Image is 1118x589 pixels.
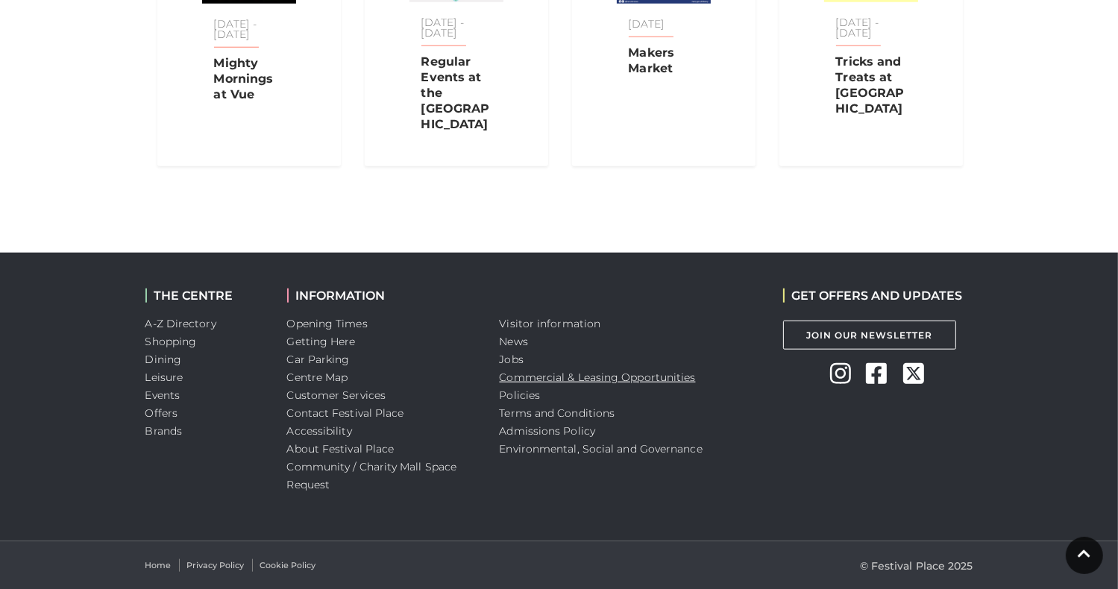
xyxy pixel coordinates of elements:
a: Customer Services [287,388,386,402]
a: Community / Charity Mall Space Request [287,460,457,491]
a: Shopping [145,335,197,348]
a: Commercial & Leasing Opportunities [500,371,696,384]
a: Car Parking [287,353,350,366]
h2: INFORMATION [287,289,477,303]
p: [DATE] [617,19,711,29]
a: Jobs [500,353,524,366]
p: [DATE] - [DATE] [202,19,296,40]
a: Accessibility [287,424,352,438]
a: Brands [145,424,183,438]
p: [DATE] - [DATE] [409,17,503,38]
a: Admissions Policy [500,424,596,438]
a: Environmental, Social and Governance [500,442,703,456]
a: Opening Times [287,317,368,330]
a: Visitor information [500,317,601,330]
p: Makers Market [617,45,711,76]
a: Cookie Policy [260,559,316,572]
h2: GET OFFERS AND UPDATES [783,289,963,303]
p: Tricks and Treats at [GEOGRAPHIC_DATA] [824,54,918,116]
a: Getting Here [287,335,356,348]
a: Policies [500,388,541,402]
a: Home [145,559,172,572]
a: News [500,335,528,348]
a: A-Z Directory [145,317,216,330]
p: Regular Events at the [GEOGRAPHIC_DATA] [409,54,503,132]
p: Mighty Mornings at Vue [202,55,296,102]
p: © Festival Place 2025 [860,557,973,575]
a: Join Our Newsletter [783,321,956,350]
a: Leisure [145,371,183,384]
p: [DATE] - [DATE] [824,17,918,38]
a: About Festival Place [287,442,395,456]
a: Terms and Conditions [500,406,615,420]
a: Events [145,388,180,402]
a: Dining [145,353,182,366]
a: Offers [145,406,178,420]
a: Centre Map [287,371,348,384]
h2: THE CENTRE [145,289,265,303]
a: Contact Festival Place [287,406,404,420]
a: Privacy Policy [187,559,245,572]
